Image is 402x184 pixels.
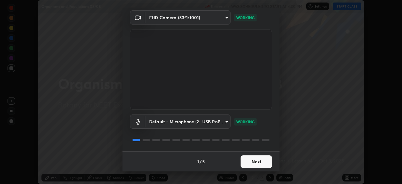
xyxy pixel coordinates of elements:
h4: / [200,158,202,165]
p: WORKING [236,15,255,20]
p: WORKING [236,119,255,125]
h4: 5 [202,158,205,165]
h4: 1 [197,158,199,165]
div: FHD Camera (33f1:1001) [145,10,231,25]
button: Next [241,155,272,168]
div: FHD Camera (33f1:1001) [145,114,231,129]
